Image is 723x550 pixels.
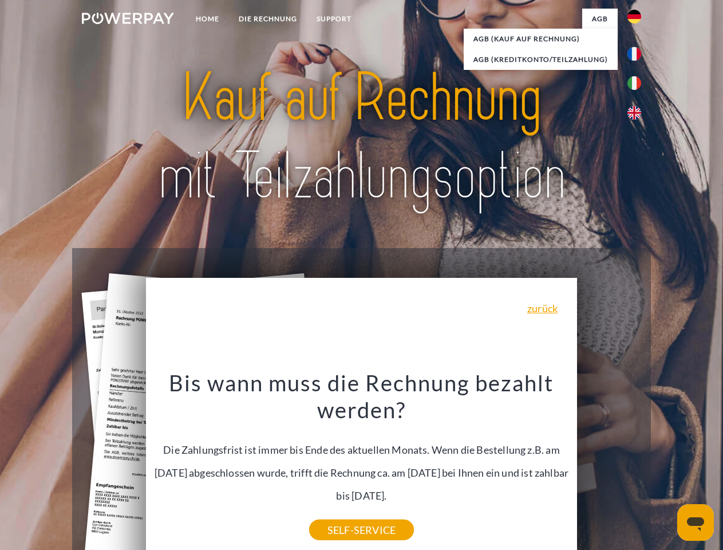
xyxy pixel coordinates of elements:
[307,9,361,29] a: SUPPORT
[582,9,618,29] a: agb
[464,29,618,49] a: AGB (Kauf auf Rechnung)
[229,9,307,29] a: DIE RECHNUNG
[627,76,641,90] img: it
[627,106,641,120] img: en
[627,10,641,23] img: de
[153,369,571,530] div: Die Zahlungsfrist ist immer bis Ende des aktuellen Monats. Wenn die Bestellung z.B. am [DATE] abg...
[186,9,229,29] a: Home
[82,13,174,24] img: logo-powerpay-white.svg
[464,49,618,70] a: AGB (Kreditkonto/Teilzahlung)
[627,47,641,61] img: fr
[527,303,558,313] a: zurück
[109,55,614,219] img: title-powerpay_de.svg
[309,520,414,540] a: SELF-SERVICE
[677,504,714,541] iframe: Schaltfläche zum Öffnen des Messaging-Fensters
[153,369,571,424] h3: Bis wann muss die Rechnung bezahlt werden?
